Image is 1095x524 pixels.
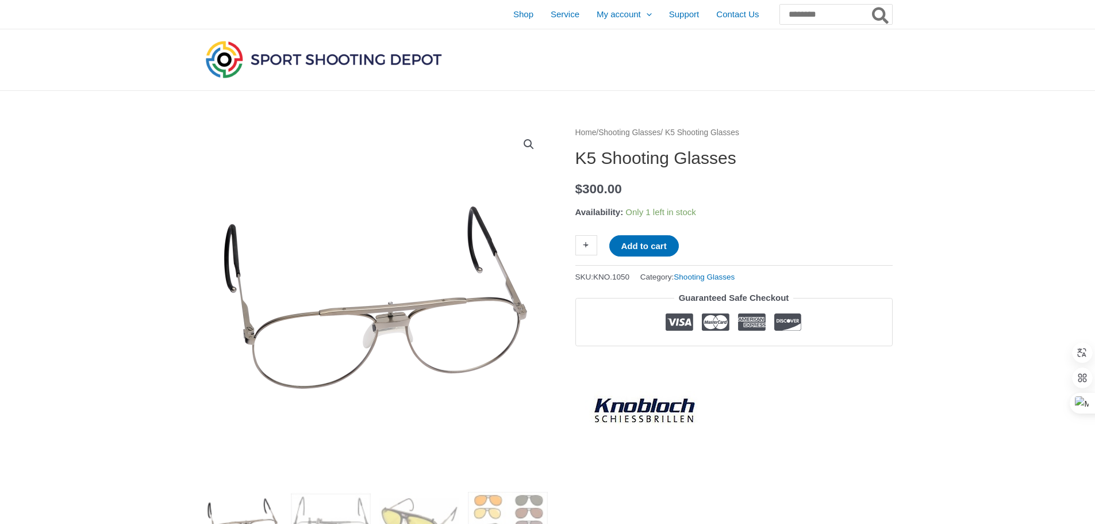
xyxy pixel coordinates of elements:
[640,270,735,284] span: Category:
[870,5,892,24] button: Search
[598,128,660,137] a: Shooting Glasses
[593,273,629,281] span: KNO.1050
[575,182,622,196] bdi: 300.00
[203,125,548,471] img: K5 Shooting Glasses
[575,235,597,255] a: +
[575,207,624,217] span: Availability:
[518,134,539,155] a: View full-screen image gallery
[575,364,713,456] a: Knobloch
[575,182,583,196] span: $
[575,125,893,140] nav: Breadcrumb
[203,38,444,81] img: Sport Shooting Depot
[674,273,735,281] a: Shooting Glasses
[674,290,794,306] legend: Guaranteed Safe Checkout
[575,148,893,169] h1: K5 Shooting Glasses
[575,270,630,284] span: SKU:
[575,128,597,137] a: Home
[609,235,679,257] button: Add to cart
[625,207,696,217] span: Only 1 left in stock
